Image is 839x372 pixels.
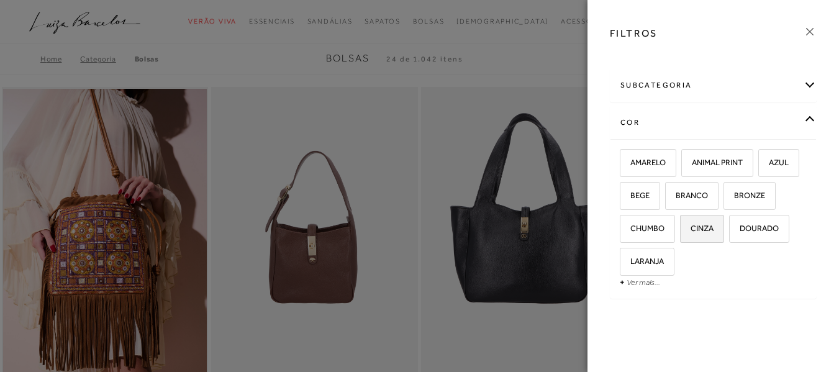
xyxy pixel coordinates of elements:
a: Ver mais... [627,278,660,287]
input: CINZA [678,224,691,237]
span: + [620,277,625,287]
span: ANIMAL PRINT [683,158,743,167]
input: LARANJA [618,257,630,270]
input: BEGE [618,191,630,204]
div: subcategoria [610,69,816,102]
span: BRANCO [666,191,708,200]
span: CINZA [681,224,714,233]
span: CHUMBO [621,224,664,233]
span: AMARELO [621,158,666,167]
input: AZUL [756,158,769,171]
h3: FILTROS [610,26,658,40]
input: ANIMAL PRINT [679,158,692,171]
span: BEGE [621,191,650,200]
input: BRANCO [663,191,676,204]
span: BRONZE [725,191,765,200]
div: cor [610,106,816,139]
input: AMARELO [618,158,630,171]
span: AZUL [760,158,789,167]
input: CHUMBO [618,224,630,237]
input: DOURADO [727,224,740,237]
span: DOURADO [730,224,779,233]
span: LARANJA [621,256,664,266]
input: BRONZE [722,191,734,204]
